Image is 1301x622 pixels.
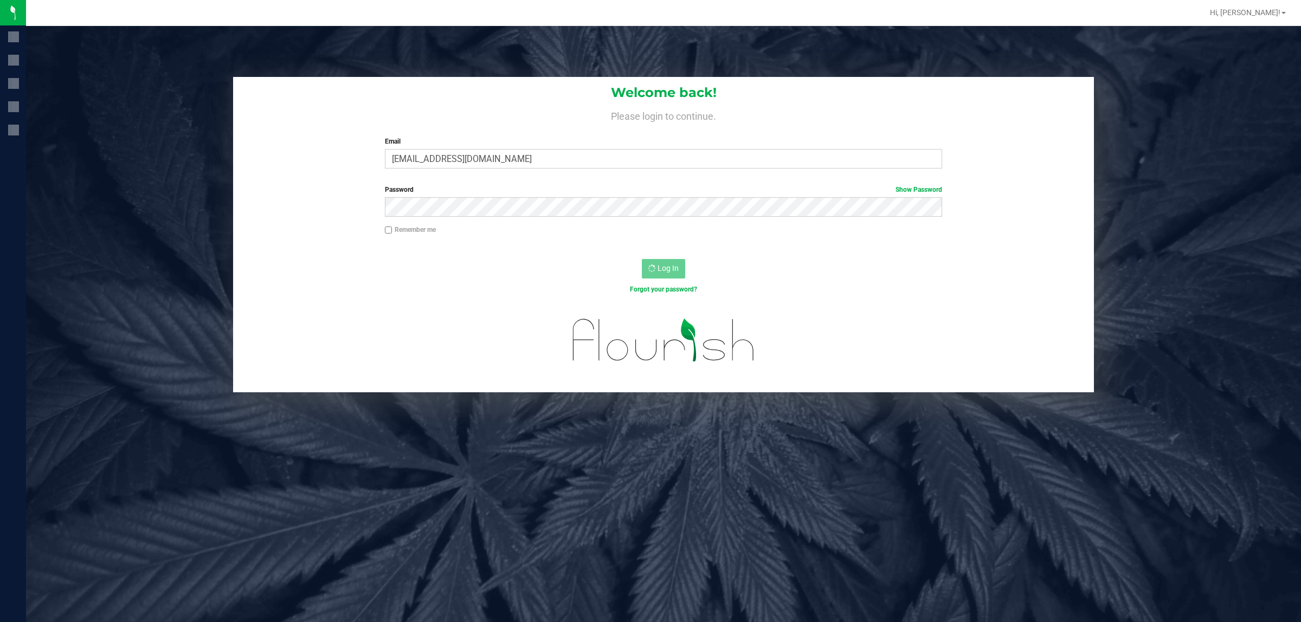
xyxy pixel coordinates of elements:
[658,264,679,273] span: Log In
[385,186,414,193] span: Password
[896,186,942,193] a: Show Password
[385,226,392,234] input: Remember me
[233,108,1094,121] h4: Please login to continue.
[1210,8,1280,17] span: Hi, [PERSON_NAME]!
[630,286,697,293] a: Forgot your password?
[385,137,943,146] label: Email
[642,259,685,278] button: Log In
[556,306,771,375] img: flourish_logo.svg
[385,225,436,235] label: Remember me
[233,86,1094,100] h1: Welcome back!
